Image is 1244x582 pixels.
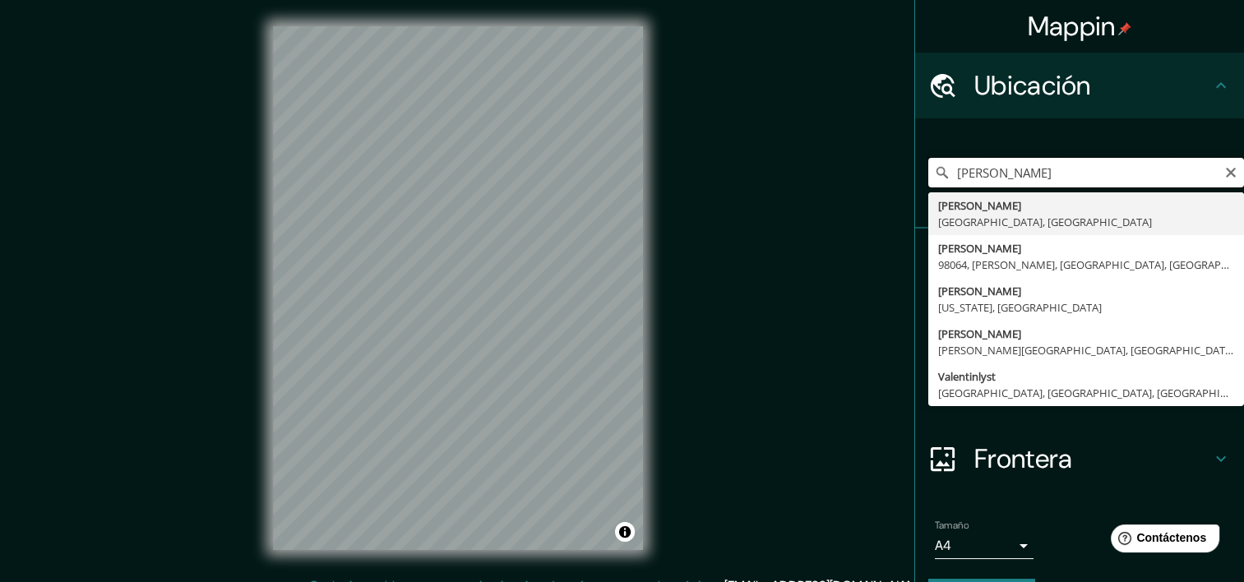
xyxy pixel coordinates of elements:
[915,53,1244,118] div: Ubicación
[938,214,1234,230] div: [GEOGRAPHIC_DATA], [GEOGRAPHIC_DATA]
[1224,164,1237,179] button: Claro
[938,240,1234,256] div: [PERSON_NAME]
[915,360,1244,426] div: Diseño
[938,197,1234,214] div: [PERSON_NAME]
[974,442,1211,475] h4: Frontera
[938,368,1234,385] div: Valentinlyst
[938,326,1234,342] div: [PERSON_NAME]
[915,426,1244,492] div: Frontera
[1028,9,1116,44] font: Mappin
[273,26,643,550] canvas: Mapa
[935,519,969,533] label: Tamaño
[1098,518,1226,564] iframe: Help widget launcher
[938,283,1234,299] div: [PERSON_NAME]
[938,256,1234,273] div: 98064, [PERSON_NAME], [GEOGRAPHIC_DATA], [GEOGRAPHIC_DATA]
[915,294,1244,360] div: Estilo
[615,522,635,542] button: Alternar atribución
[1118,22,1131,35] img: pin-icon.png
[938,342,1234,358] div: [PERSON_NAME][GEOGRAPHIC_DATA], [GEOGRAPHIC_DATA], [GEOGRAPHIC_DATA]
[974,376,1211,409] h4: Diseño
[928,158,1244,187] input: Elige tu ciudad o área
[915,229,1244,294] div: Pines
[935,533,1034,559] div: A4
[938,299,1234,316] div: [US_STATE], [GEOGRAPHIC_DATA]
[974,69,1211,102] h4: Ubicación
[938,385,1234,401] div: [GEOGRAPHIC_DATA], [GEOGRAPHIC_DATA], [GEOGRAPHIC_DATA]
